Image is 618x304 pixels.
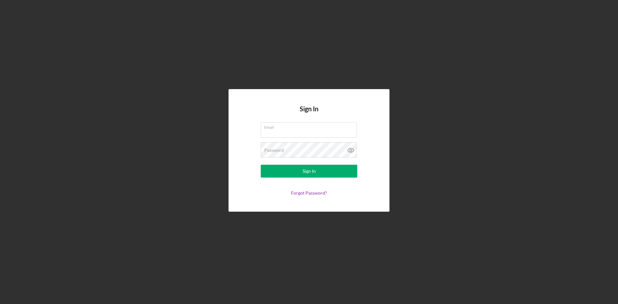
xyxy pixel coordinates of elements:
label: Email [264,123,357,130]
label: Password [264,148,284,153]
h4: Sign In [300,105,318,122]
button: Sign In [261,165,357,178]
div: Sign In [303,165,316,178]
a: Forgot Password? [291,190,327,196]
